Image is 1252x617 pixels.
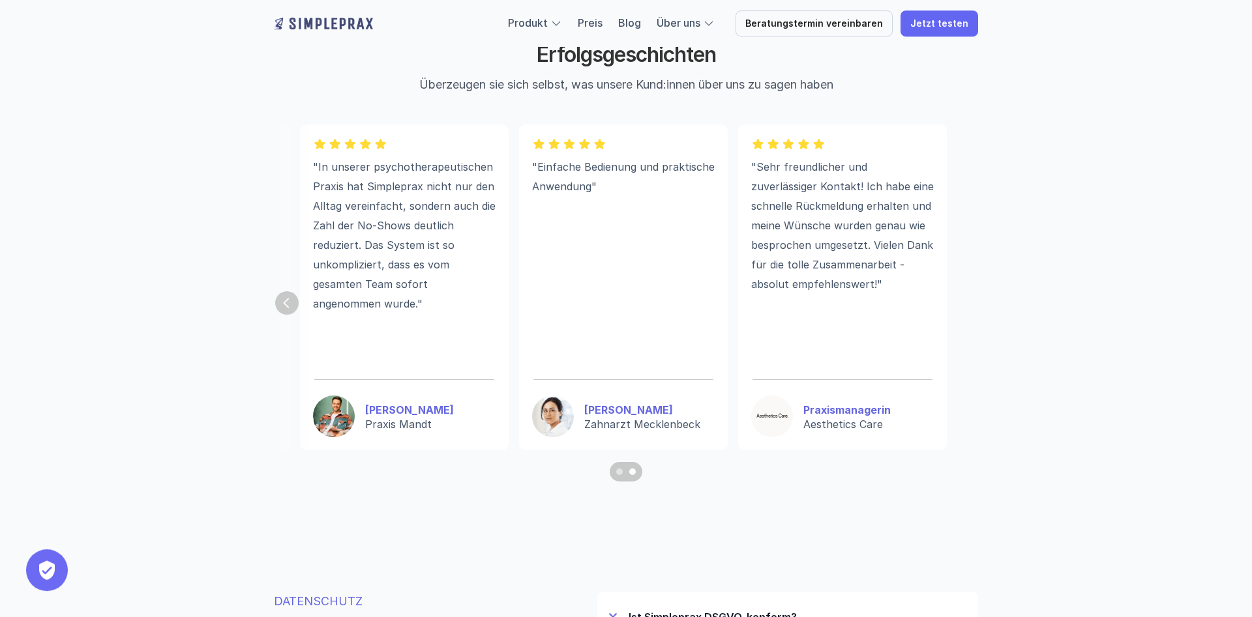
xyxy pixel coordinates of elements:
a: Preis [578,16,603,29]
p: Jetzt testen [910,18,968,29]
a: Beratungstermin vereinbaren [736,10,893,36]
li: 4 of 6 [300,124,509,283]
button: Previous [275,291,299,315]
a: Nicolas Mandt[PERSON_NAME]Praxis Mandt [313,395,496,437]
p: "Sehr freundlicher und zuverlässiger Kontakt! Ich habe eine schnelle Rückmeldung erhalten und mei... [751,157,934,294]
p: Überzeugen sie sich selbst, was unsere Kund:innen über uns zu sagen haben [381,76,871,93]
p: Aesthetics Care [803,418,934,431]
a: Produkt [508,16,548,29]
p: DATENSCHUTZ [274,592,556,610]
li: 5 of 6 [519,124,728,450]
img: Portrait Profilbild von Nazil Yefimenko [532,395,574,437]
p: "Einfache Bedienung und praktische Anwendung" [532,157,715,196]
strong: Praxismanagerin [803,403,891,416]
strong: [PERSON_NAME] [584,403,673,416]
a: Über uns [657,16,700,29]
a: Blog [618,16,641,29]
button: Scroll to page 1 [610,462,626,481]
h2: Erfolgsgeschichten [381,42,871,67]
p: Zahnarzt Mecklenbeck [584,418,715,431]
p: Beratungstermin vereinbaren [745,18,883,29]
fieldset: Carousel pagination controls [274,124,978,481]
a: Portrait Profilbild von Nazil Yefimenko[PERSON_NAME]Zahnarzt Mecklenbeck [532,395,715,437]
a: Jetzt testen [901,10,978,36]
p: "In unserer psychotherapeutischen Praxis hat Simpleprax nicht nur den Alltag vereinfacht, sondern... [313,157,496,313]
strong: [PERSON_NAME] [365,403,454,416]
p: Praxis Mandt [365,418,496,431]
a: PraxismanagerinAesthetics Care [751,395,934,437]
img: Nicolas Mandt [313,395,355,437]
button: Scroll to page 2 [626,462,642,481]
li: 6 of 6 [738,124,947,283]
